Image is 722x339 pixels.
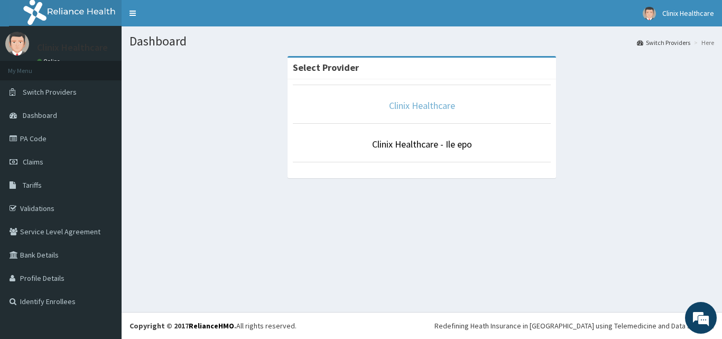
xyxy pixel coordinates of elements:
a: Clinix Healthcare [389,99,455,112]
span: Clinix Healthcare [662,8,714,18]
a: Clinix Healthcare - Ile epo [372,138,472,150]
span: Claims [23,157,43,167]
p: Clinix Healthcare [37,43,108,52]
a: Switch Providers [637,38,690,47]
a: Online [37,58,62,65]
div: Redefining Heath Insurance in [GEOGRAPHIC_DATA] using Telemedicine and Data Science! [434,320,714,331]
span: Dashboard [23,111,57,120]
strong: Select Provider [293,61,359,74]
a: RelianceHMO [189,321,234,331]
footer: All rights reserved. [122,312,722,339]
img: User Image [643,7,656,20]
span: Tariffs [23,180,42,190]
strong: Copyright © 2017 . [129,321,236,331]
h1: Dashboard [129,34,714,48]
li: Here [691,38,714,47]
img: User Image [5,32,29,56]
span: Switch Providers [23,87,77,97]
